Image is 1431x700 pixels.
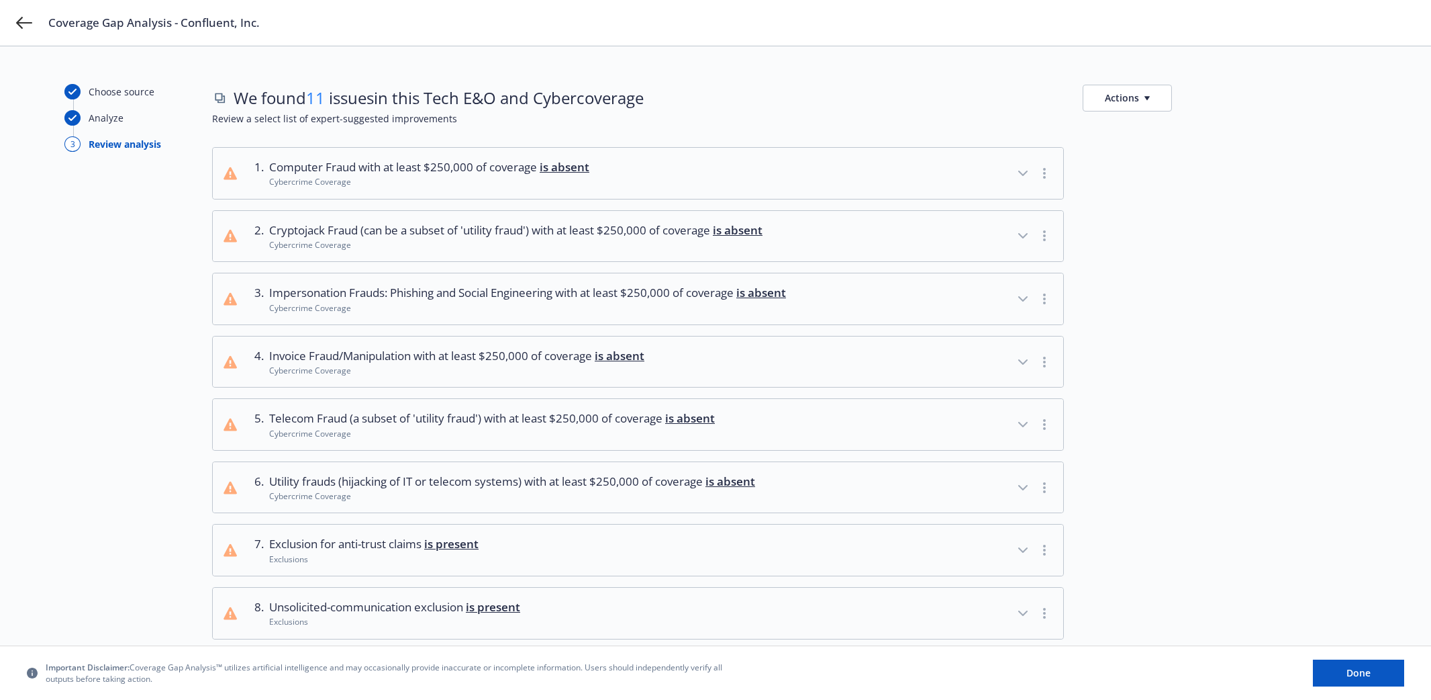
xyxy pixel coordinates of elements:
button: 7.Exclusion for anti-trust claims is presentExclusions [213,525,1063,576]
button: 1.Computer Fraud with at least $250,000 of coverage is absentCybercrime Coverage [213,148,1063,199]
div: Cybercrime Coverage [269,428,715,439]
div: 6 . [248,473,264,502]
div: 3 . [248,284,264,314]
div: Analyze [89,111,124,125]
span: is absent [595,348,644,363]
span: Computer Fraud with at least $250,000 of coverage [269,159,589,176]
span: is absent [713,222,762,238]
div: Cybercrime Coverage [269,490,755,502]
div: Review analysis [89,137,161,151]
span: Utility frauds (hijacking of IT or telecom systems) with at least $250,000 of coverage [269,473,755,490]
div: 7 . [248,535,264,565]
span: Exclusion for anti-trust claims [269,535,479,553]
div: Cybercrime Coverage [269,302,786,314]
button: 6.Utility frauds (hijacking of IT or telecom systems) with at least $250,000 of coverage is absen... [213,462,1063,513]
span: 11 [306,87,325,109]
span: Coverage Gap Analysis - Confluent, Inc. [48,15,260,31]
span: is absent [540,159,589,175]
span: is absent [705,474,755,489]
span: is present [466,599,520,615]
div: Exclusions [269,616,520,627]
span: Review a select list of expert-suggested improvements [212,112,1367,126]
button: 8.Unsolicited-communication exclusion is presentExclusions [213,588,1063,639]
div: 3 [64,136,81,152]
button: Actions [1083,85,1172,112]
span: is absent [736,285,786,300]
button: 2.Cryptojack Fraud (can be a subset of 'utility fraud') with at least $250,000 of coverage is abs... [213,211,1063,262]
span: Telecom Fraud (a subset of 'utility fraud') with at least $250,000 of coverage [269,410,715,427]
div: 1 . [248,159,264,188]
span: Done [1346,666,1371,679]
span: Coverage Gap Analysis™ utilizes artificial intelligence and may occasionally provide inaccurate o... [46,662,730,685]
span: Cryptojack Fraud (can be a subset of 'utility fraud') with at least $250,000 of coverage [269,222,762,239]
div: Exclusions [269,554,479,565]
span: Invoice Fraud/Manipulation with at least $250,000 of coverage [269,347,644,365]
span: Unsolicited-communication exclusion [269,599,520,616]
button: 3.Impersonation Frauds: Phishing and Social Engineering with at least $250,000 of coverage is abs... [213,273,1063,324]
div: 5 . [248,410,264,439]
span: is present [424,536,479,552]
div: Cybercrime Coverage [269,176,589,187]
div: 8 . [248,599,264,628]
span: is absent [665,410,715,426]
span: Important Disclaimer: [46,662,130,673]
button: Actions [1083,84,1172,112]
div: Cybercrime Coverage [269,239,762,251]
button: Done [1313,660,1404,687]
div: Choose source [89,85,154,99]
button: 5.Telecom Fraud (a subset of 'utility fraud') with at least $250,000 of coverage is absentCybercr... [213,399,1063,450]
button: 4.Invoice Fraud/Manipulation with at least $250,000 of coverage is absentCybercrime Coverage [213,337,1063,388]
span: Impersonation Frauds: Phishing and Social Engineering with at least $250,000 of coverage [269,284,786,302]
div: 2 . [248,222,264,251]
div: Cybercrime Coverage [269,365,644,376]
div: 4 . [248,347,264,377]
span: We found issues in this Tech E&O and Cyber coverage [234,87,644,110]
